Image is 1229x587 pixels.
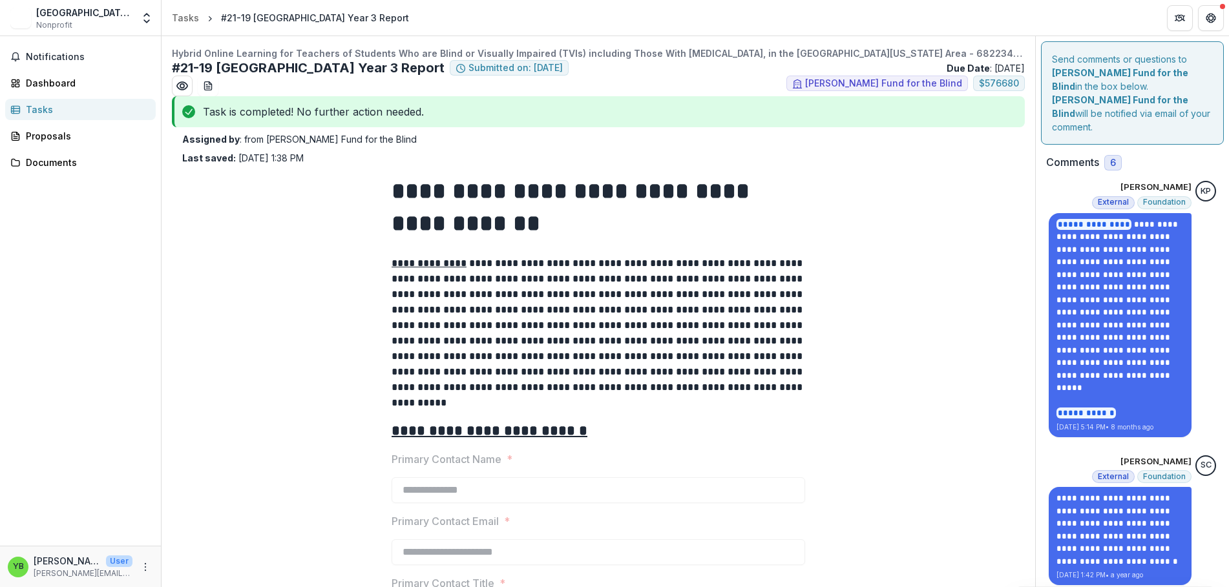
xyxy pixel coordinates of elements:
[392,513,499,529] p: Primary Contact Email
[1198,5,1224,31] button: Get Help
[1098,198,1129,207] span: External
[36,6,132,19] div: [GEOGRAPHIC_DATA] [US_STATE]
[172,11,199,25] div: Tasks
[34,568,132,579] p: [PERSON_NAME][EMAIL_ADDRESS][DOMAIN_NAME]
[172,60,445,76] h2: #21-19 [GEOGRAPHIC_DATA] Year 3 Report
[172,46,1025,60] p: Hybrid Online Learning for Teachers of Students Who are Blind or Visually Impaired (TVIs) includi...
[5,46,156,67] button: Notifications
[5,125,156,147] a: Proposals
[1041,41,1224,145] div: Send comments or questions to in the box below. will be notified via email of your comment.
[1046,156,1099,169] h2: Comments
[5,72,156,94] a: Dashboard
[138,5,156,31] button: Open entity switcher
[221,11,409,25] div: #21-19 [GEOGRAPHIC_DATA] Year 3 Report
[1201,461,1212,469] div: Sandra Ching
[167,8,204,27] a: Tasks
[468,63,563,74] span: Submitted on: [DATE]
[1110,158,1116,169] span: 6
[34,554,101,568] p: [PERSON_NAME]
[1052,67,1188,92] strong: [PERSON_NAME] Fund for the Blind
[1120,455,1192,468] p: [PERSON_NAME]
[182,152,236,163] strong: Last saved:
[979,78,1019,89] span: $ 576680
[1052,94,1188,119] strong: [PERSON_NAME] Fund for the Blind
[198,76,218,96] button: download-word-button
[1167,5,1193,31] button: Partners
[805,78,962,89] span: [PERSON_NAME] Fund for the Blind
[172,76,193,96] button: Preview 5f148065-a6fc-4194-ad17-7cf6c05ed794.pdf
[182,151,304,165] p: [DATE] 1:38 PM
[947,63,990,74] strong: Due Date
[167,8,414,27] nav: breadcrumb
[1143,472,1186,481] span: Foundation
[1098,472,1129,481] span: External
[26,52,151,63] span: Notifications
[26,103,145,116] div: Tasks
[1201,187,1211,196] div: Khanh Phan
[36,19,72,31] span: Nonprofit
[106,555,132,567] p: User
[5,99,156,120] a: Tasks
[172,96,1025,127] div: Task is completed! No further action needed.
[138,559,153,575] button: More
[947,61,1025,75] p: : [DATE]
[5,152,156,173] a: Documents
[10,8,31,28] img: Dominican University New York
[392,451,501,467] p: Primary Contact Name
[26,76,145,90] div: Dashboard
[26,129,145,143] div: Proposals
[1056,422,1184,432] p: [DATE] 5:14 PM • 8 months ago
[26,156,145,169] div: Documents
[182,134,240,145] strong: Assigned by
[1143,198,1186,207] span: Foundation
[13,562,24,571] div: Yvette Blitzer
[1120,181,1192,194] p: [PERSON_NAME]
[1056,570,1184,580] p: [DATE] 1:42 PM • a year ago
[182,132,1014,146] p: : from [PERSON_NAME] Fund for the Blind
